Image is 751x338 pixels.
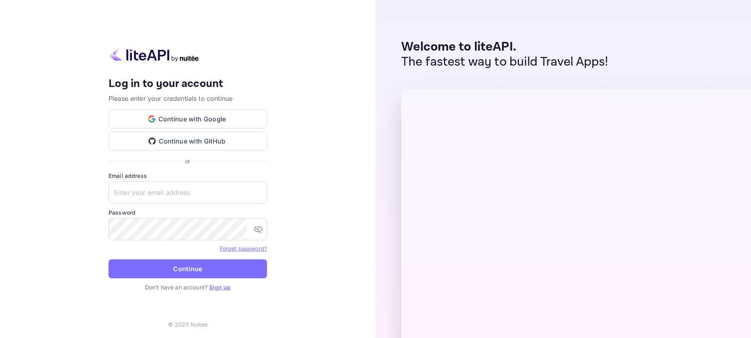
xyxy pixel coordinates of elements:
a: Sign up [209,284,231,291]
button: Continue [109,259,267,278]
a: Forget password? [220,245,267,252]
p: Don't have an account? [109,283,267,291]
p: Please enter your credentials to continue [109,94,267,103]
a: Forget password? [220,244,267,252]
button: Continue with Google [109,110,267,128]
p: The fastest way to build Travel Apps! [401,55,608,70]
p: Welcome to liteAPI. [401,40,608,55]
button: toggle password visibility [250,221,266,237]
label: Password [109,208,267,217]
button: Continue with GitHub [109,132,267,151]
h4: Log in to your account [109,77,267,91]
input: Enter your email address [109,181,267,204]
label: Email address [109,172,267,180]
p: © 2025 Nuitee [168,320,208,329]
img: liteapi [109,47,200,62]
p: or [185,157,190,165]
